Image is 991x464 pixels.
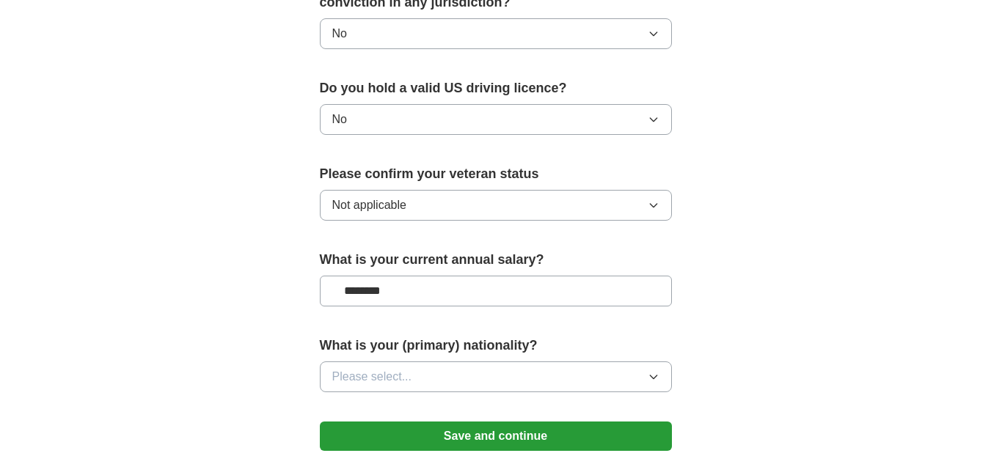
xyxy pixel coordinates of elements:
button: Save and continue [320,421,672,451]
button: No [320,104,672,135]
span: No [332,111,347,128]
label: Please confirm your veteran status [320,164,672,184]
button: No [320,18,672,49]
label: What is your (primary) nationality? [320,336,672,356]
button: Please select... [320,361,672,392]
span: Please select... [332,368,412,386]
label: Do you hold a valid US driving licence? [320,78,672,98]
span: Not applicable [332,196,406,214]
span: No [332,25,347,43]
label: What is your current annual salary? [320,250,672,270]
button: Not applicable [320,190,672,221]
